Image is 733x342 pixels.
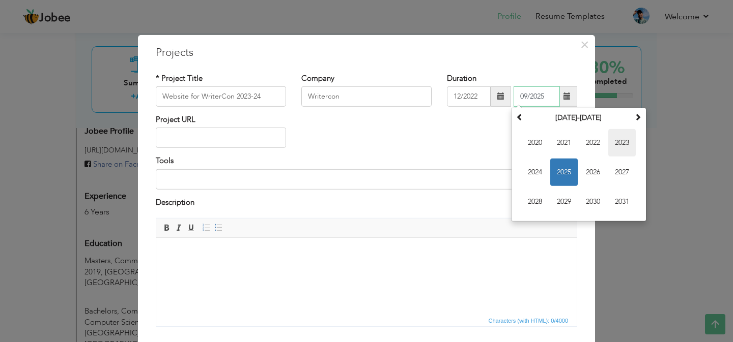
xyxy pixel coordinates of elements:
[580,35,589,53] span: ×
[156,156,174,166] label: Tools
[213,222,224,233] a: Insert/Remove Bulleted List
[156,114,195,125] label: Project URL
[161,222,172,233] a: Bold
[579,129,607,157] span: 2022
[156,73,203,83] label: * Project Title
[447,73,476,83] label: Duration
[608,188,636,215] span: 2031
[173,222,184,233] a: Italic
[516,113,523,120] span: Previous Decade
[550,188,578,215] span: 2029
[521,129,549,157] span: 2020
[608,159,636,186] span: 2027
[550,129,578,157] span: 2021
[608,129,636,157] span: 2023
[521,188,549,215] span: 2028
[579,159,607,186] span: 2026
[487,316,572,325] div: Statistics
[526,110,632,126] th: Select Decade
[156,238,577,314] iframe: Rich Text Editor, projectEditor
[201,222,212,233] a: Insert/Remove Numbered List
[514,86,560,107] input: Present
[579,188,607,215] span: 2030
[301,73,334,83] label: Company
[521,159,549,186] span: 2024
[156,45,577,60] h3: Projects
[550,159,578,186] span: 2025
[156,197,194,208] label: Description
[634,113,641,120] span: Next Decade
[185,222,196,233] a: Underline
[487,316,571,325] span: Characters (with HTML): 0/4000
[447,86,491,107] input: From
[576,36,593,52] button: Close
